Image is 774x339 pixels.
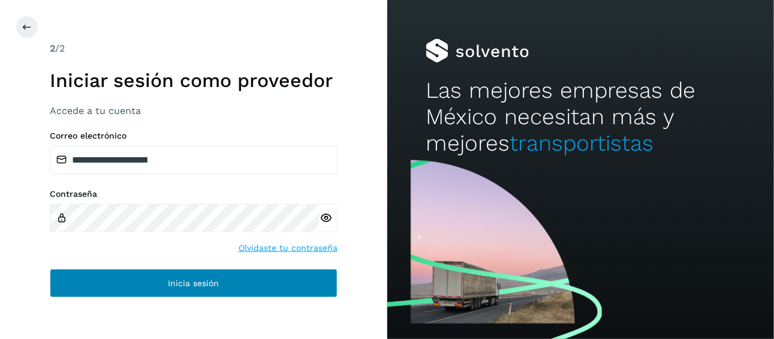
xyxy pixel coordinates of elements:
[50,41,338,56] div: /2
[50,105,338,116] h3: Accede a tu cuenta
[50,189,338,199] label: Contraseña
[50,131,338,141] label: Correo electrónico
[50,43,55,54] span: 2
[168,279,219,287] span: Inicia sesión
[50,269,338,298] button: Inicia sesión
[510,130,653,156] span: transportistas
[50,69,338,92] h1: Iniciar sesión como proveedor
[426,77,735,157] h2: Las mejores empresas de México necesitan más y mejores
[239,242,338,254] a: Olvidaste tu contraseña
